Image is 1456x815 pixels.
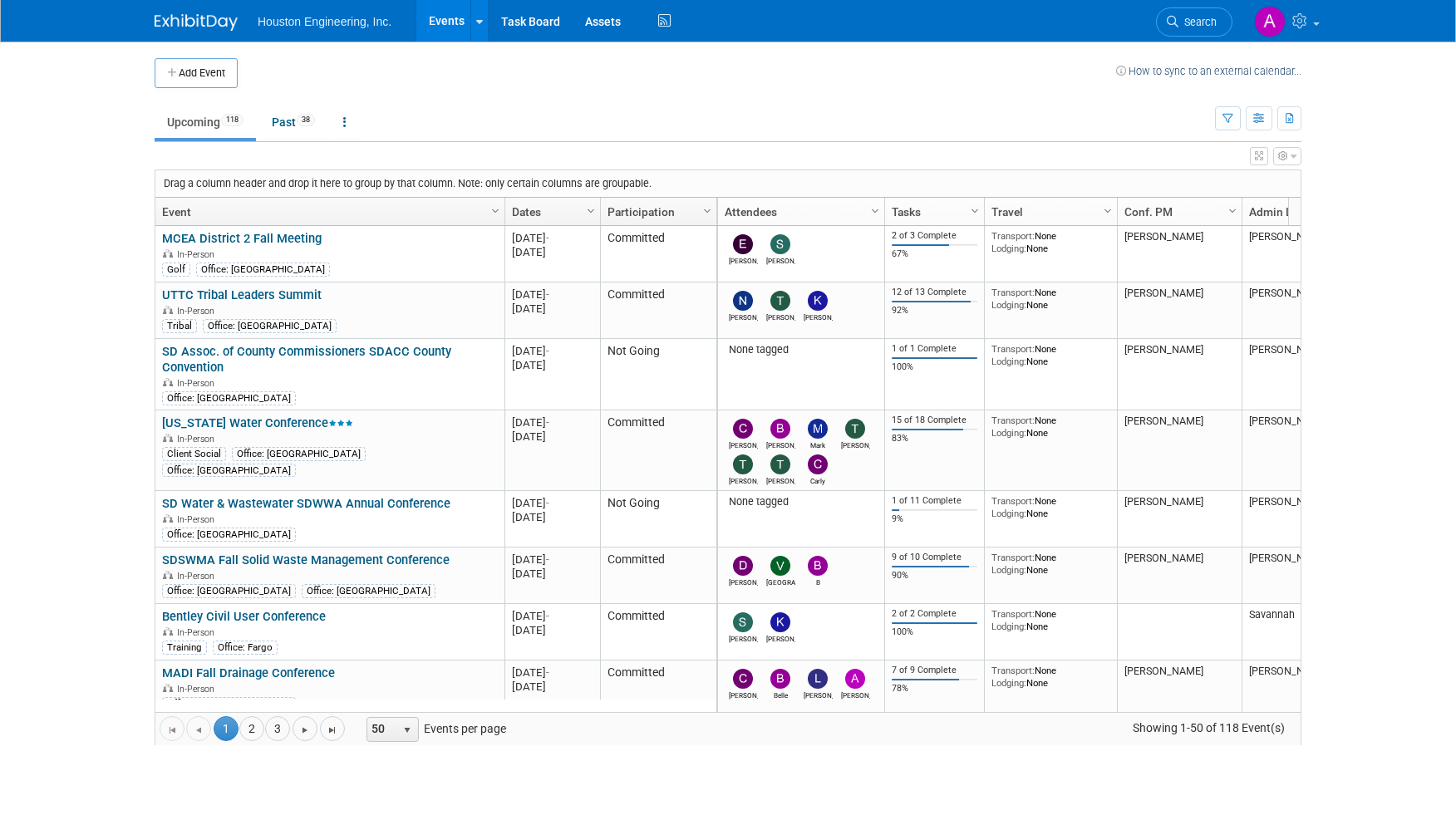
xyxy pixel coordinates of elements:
[991,508,1026,519] span: Lodging:
[546,288,549,301] span: -
[892,683,978,695] div: 78%
[162,609,326,624] a: Bentley Civil User Conference
[512,552,593,567] div: [DATE]
[177,514,219,525] span: In-Person
[991,198,1106,226] a: Travel
[991,343,1111,367] div: None None
[804,439,833,449] div: Mark Jacobs
[733,669,753,689] img: Chris Otterness
[766,474,795,485] div: Tristan Balmer
[1099,198,1118,223] a: Column Settings
[293,716,317,741] a: Go to the next page
[512,496,593,510] div: [DATE]
[892,230,978,242] div: 2 of 3 Complete
[991,608,1111,632] div: None None
[512,680,593,694] div: [DATE]
[1117,226,1242,282] td: [PERSON_NAME]
[892,552,978,563] div: 9 of 10 Complete
[808,419,828,439] img: Mark Jacobs
[1242,491,1366,547] td: [PERSON_NAME]
[725,495,878,508] div: None tagged
[177,249,219,260] span: In-Person
[1117,547,1242,604] td: [PERSON_NAME]
[1242,547,1366,604] td: [PERSON_NAME]
[163,514,173,523] img: In-Person Event
[766,254,795,265] div: Steve Strack
[487,198,505,223] a: Column Settings
[163,434,173,442] img: In-Person Event
[512,344,593,358] div: [DATE]
[1242,604,1366,660] td: Savannah
[1242,282,1366,339] td: [PERSON_NAME]
[733,419,753,439] img: Charles Ikenberry
[770,612,790,632] img: Kevin Cochran
[177,434,219,444] span: In-Person
[733,234,753,254] img: erik hove
[1249,198,1355,226] a: Admin Lead
[298,724,312,737] span: Go to the next page
[512,358,593,372] div: [DATE]
[155,106,256,138] a: Upcoming118
[845,669,865,689] img: Adam Nies
[1178,16,1217,28] span: Search
[162,665,335,680] a: MADI Fall Drainage Conference
[512,609,593,623] div: [DATE]
[968,204,981,218] span: Column Settings
[892,626,978,638] div: 100%
[770,454,790,474] img: Tristan Balmer
[766,632,795,643] div: Kevin Cochran
[155,58,238,88] button: Add Event
[804,576,833,587] div: B Peschong
[991,230,1035,242] span: Transport:
[165,724,179,737] span: Go to the first page
[162,198,494,226] a: Event
[546,497,549,509] span: -
[546,666,549,679] span: -
[1254,6,1286,37] img: Ali Ringheimer
[808,454,828,474] img: Carly Wagner
[892,608,978,620] div: 2 of 2 Complete
[766,689,795,700] div: Belle Reeve
[489,204,502,218] span: Column Settings
[265,716,290,741] a: 3
[991,343,1035,355] span: Transport:
[991,427,1026,439] span: Lodging:
[600,282,716,339] td: Committed
[259,106,327,138] a: Past38
[991,287,1035,298] span: Transport:
[186,716,211,741] a: Go to the previous page
[326,724,339,737] span: Go to the last page
[512,231,593,245] div: [DATE]
[729,576,758,587] div: Dennis McAlpine
[991,677,1026,689] span: Lodging:
[600,491,716,547] td: Not Going
[1224,198,1242,223] a: Column Settings
[892,415,978,426] div: 15 of 18 Complete
[162,697,296,710] div: Office: [GEOGRAPHIC_DATA]
[892,361,978,373] div: 100%
[841,439,870,449] div: Ted Bridges
[203,319,337,332] div: Office: [GEOGRAPHIC_DATA]
[162,447,226,460] div: Client Social
[1101,204,1114,218] span: Column Settings
[192,724,205,737] span: Go to the previous page
[160,716,184,741] a: Go to the first page
[162,415,353,430] a: [US_STATE] Water Conference
[302,584,435,597] div: Office: [GEOGRAPHIC_DATA]
[729,439,758,449] div: Charles Ikenberry
[221,114,243,126] span: 118
[808,669,828,689] img: Lisa Odens
[991,415,1035,426] span: Transport:
[600,410,716,491] td: Committed
[512,567,593,581] div: [DATE]
[297,114,315,126] span: 38
[512,415,593,430] div: [DATE]
[1242,410,1366,491] td: [PERSON_NAME]
[512,430,593,444] div: [DATE]
[584,204,598,218] span: Column Settings
[177,571,219,582] span: In-Person
[892,198,973,226] a: Tasks
[163,378,173,386] img: In-Person Event
[1117,491,1242,547] td: [PERSON_NAME]
[512,245,593,259] div: [DATE]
